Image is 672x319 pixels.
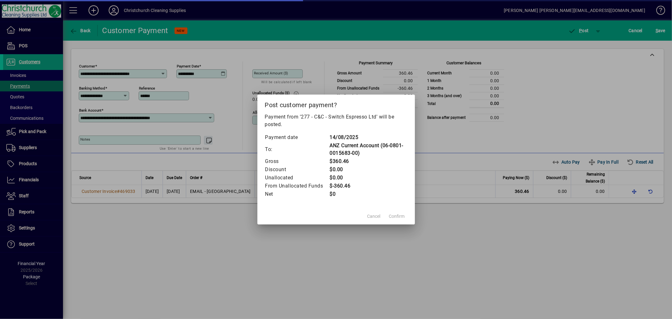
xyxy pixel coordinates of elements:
[330,182,407,190] td: $-360.46
[330,133,407,142] td: 14/08/2025
[330,165,407,174] td: $0.00
[265,113,407,128] p: Payment from '277 - C&C - Switch Espresso Ltd' will be posted.
[257,95,415,113] h2: Post customer payment?
[265,142,330,157] td: To:
[330,157,407,165] td: $360.46
[265,190,330,198] td: Net
[330,142,407,157] td: ANZ Current Account (06-0801-0015683-00)
[265,174,330,182] td: Unallocated
[265,165,330,174] td: Discount
[265,133,330,142] td: Payment date
[265,182,330,190] td: From Unallocated Funds
[330,190,407,198] td: $0
[265,157,330,165] td: Gross
[330,174,407,182] td: $0.00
